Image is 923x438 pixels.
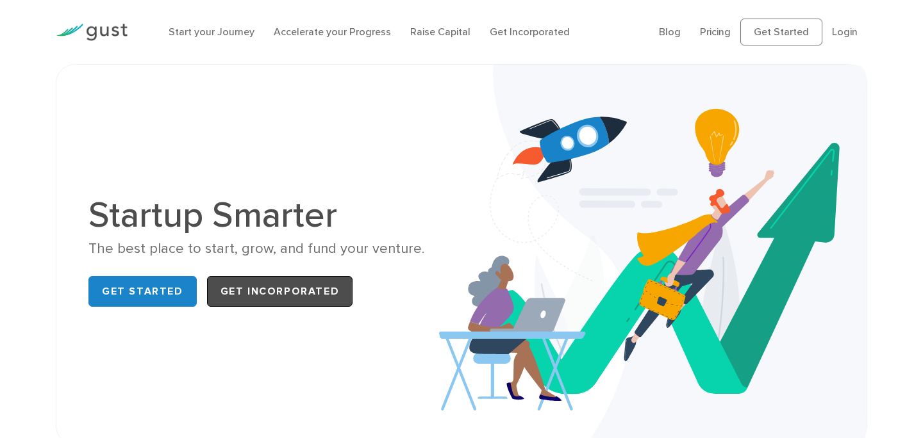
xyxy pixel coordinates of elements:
a: Accelerate your Progress [274,26,391,38]
a: Raise Capital [410,26,470,38]
a: Get Incorporated [490,26,570,38]
a: Get Started [740,19,822,45]
a: Login [832,26,858,38]
a: Pricing [700,26,731,38]
a: Get Incorporated [207,276,353,307]
h1: Startup Smarter [88,197,452,233]
img: Gust Logo [56,24,128,41]
a: Blog [659,26,681,38]
a: Start your Journey [169,26,254,38]
a: Get Started [88,276,197,307]
div: The best place to start, grow, and fund your venture. [88,239,452,258]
